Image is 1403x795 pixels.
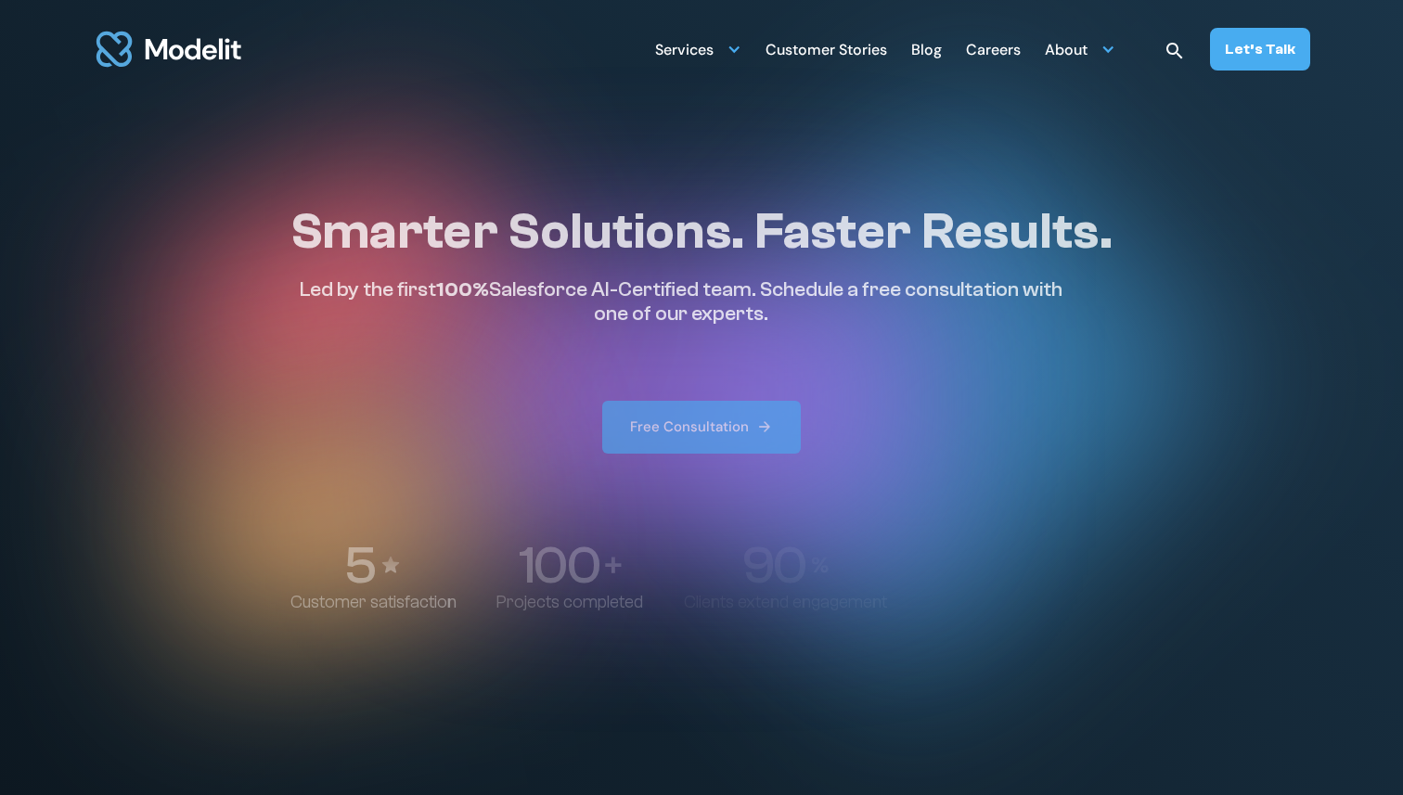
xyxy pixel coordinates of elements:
[290,277,1072,327] p: Led by the first Salesforce AI-Certified team. Schedule a free consultation with one of our experts.
[290,592,457,613] p: Customer satisfaction
[811,557,830,573] img: Percentage
[766,31,887,67] a: Customer Stories
[655,31,741,67] div: Services
[684,592,887,613] p: Clients extend engagement
[436,277,489,301] span: 100%
[966,33,1021,70] div: Careers
[602,401,801,454] a: Free Consultation
[630,417,749,437] div: Free Consultation
[380,554,402,576] img: Stars
[1225,39,1295,59] div: Let’s Talk
[655,33,714,70] div: Services
[966,31,1021,67] a: Careers
[496,592,643,613] p: Projects completed
[290,201,1113,263] h1: Smarter Solutions. Faster Results.
[93,20,245,78] a: home
[344,539,374,592] p: 5
[756,418,773,435] img: arrow right
[766,33,887,70] div: Customer Stories
[1045,31,1115,67] div: About
[911,33,942,70] div: Blog
[93,20,245,78] img: modelit logo
[911,31,942,67] a: Blog
[741,539,804,592] p: 90
[519,539,599,592] p: 100
[1210,28,1310,71] a: Let’s Talk
[605,557,622,573] img: Plus
[1045,33,1088,70] div: About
